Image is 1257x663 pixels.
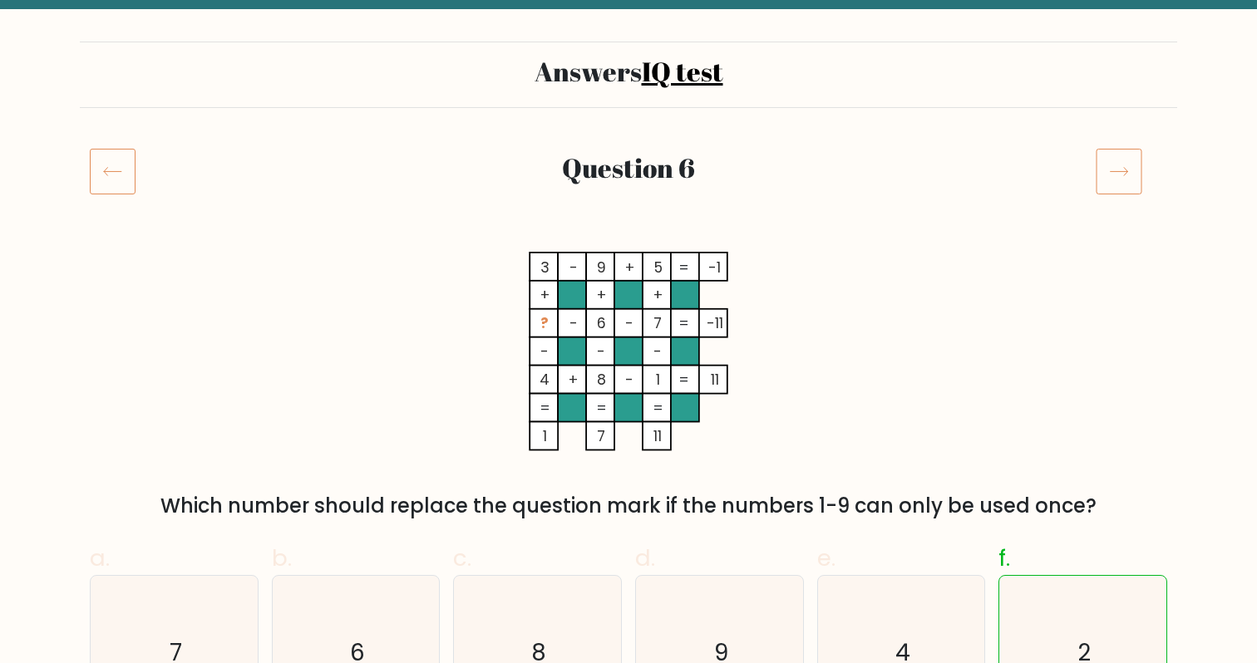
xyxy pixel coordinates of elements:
[540,258,550,277] tspan: 3
[653,258,663,277] tspan: 5
[998,542,1010,574] span: f.
[711,371,719,390] tspan: 11
[597,371,606,390] tspan: 8
[596,398,607,418] tspan: =
[642,53,723,89] a: IQ test
[625,371,633,390] tspan: -
[817,542,836,574] span: e.
[100,491,1157,521] div: Which number should replace the question mark if the numbers 1-9 can only be used once?
[90,542,110,574] span: a.
[540,371,550,390] tspan: 4
[540,285,550,305] tspan: +
[597,313,606,333] tspan: 6
[540,313,549,333] tspan: ?
[540,398,550,418] tspan: =
[597,426,605,446] tspan: 7
[181,152,1076,184] h2: Question 6
[678,258,689,277] tspan: =
[540,341,549,361] tspan: -
[678,313,689,333] tspan: =
[453,542,471,574] span: c.
[597,285,606,305] tspan: +
[708,258,721,277] tspan: -1
[653,341,662,361] tspan: -
[569,313,578,333] tspan: -
[678,371,689,390] tspan: =
[597,341,605,361] tspan: -
[597,258,606,277] tspan: 9
[272,542,292,574] span: b.
[635,542,655,574] span: d.
[543,426,547,446] tspan: 1
[653,398,663,418] tspan: =
[653,426,662,446] tspan: 11
[653,285,663,305] tspan: +
[625,313,633,333] tspan: -
[90,56,1167,87] h2: Answers
[653,313,662,333] tspan: 7
[569,371,578,390] tspan: +
[656,371,660,390] tspan: 1
[569,258,578,277] tspan: -
[625,258,634,277] tspan: +
[707,313,723,333] tspan: -11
